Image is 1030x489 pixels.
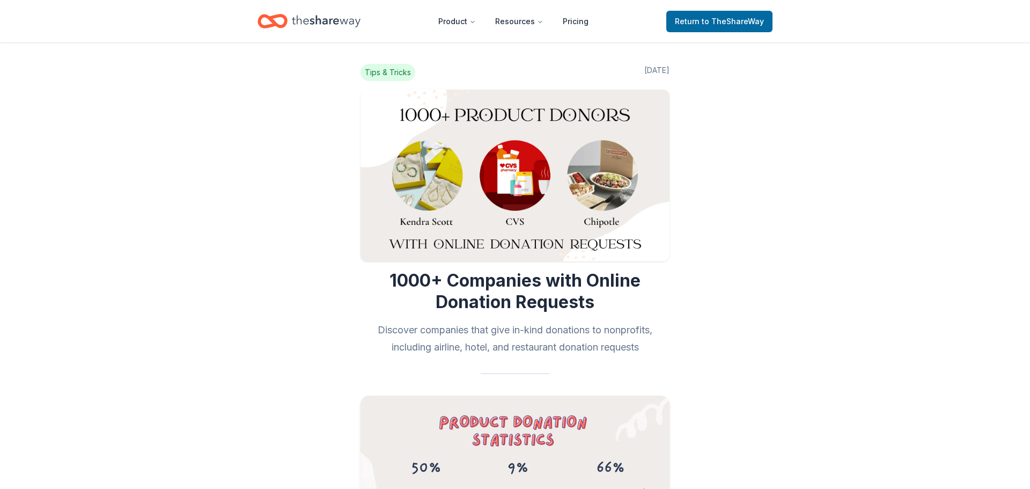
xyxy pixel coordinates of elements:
span: [DATE] [644,64,669,81]
a: Pricing [554,11,597,32]
a: Home [257,9,360,34]
button: Product [430,11,484,32]
h1: 1000+ Companies with Online Donation Requests [360,270,669,313]
a: Returnto TheShareWay [666,11,772,32]
img: Image for 1000+ Companies with Online Donation Requests [360,90,669,261]
button: Resources [487,11,552,32]
span: to TheShareWay [702,17,764,26]
span: Tips & Tricks [360,64,415,81]
nav: Main [430,9,597,34]
span: Return [675,15,764,28]
h2: Discover companies that give in-kind donations to nonprofits, including airline, hotel, and resta... [360,322,669,356]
